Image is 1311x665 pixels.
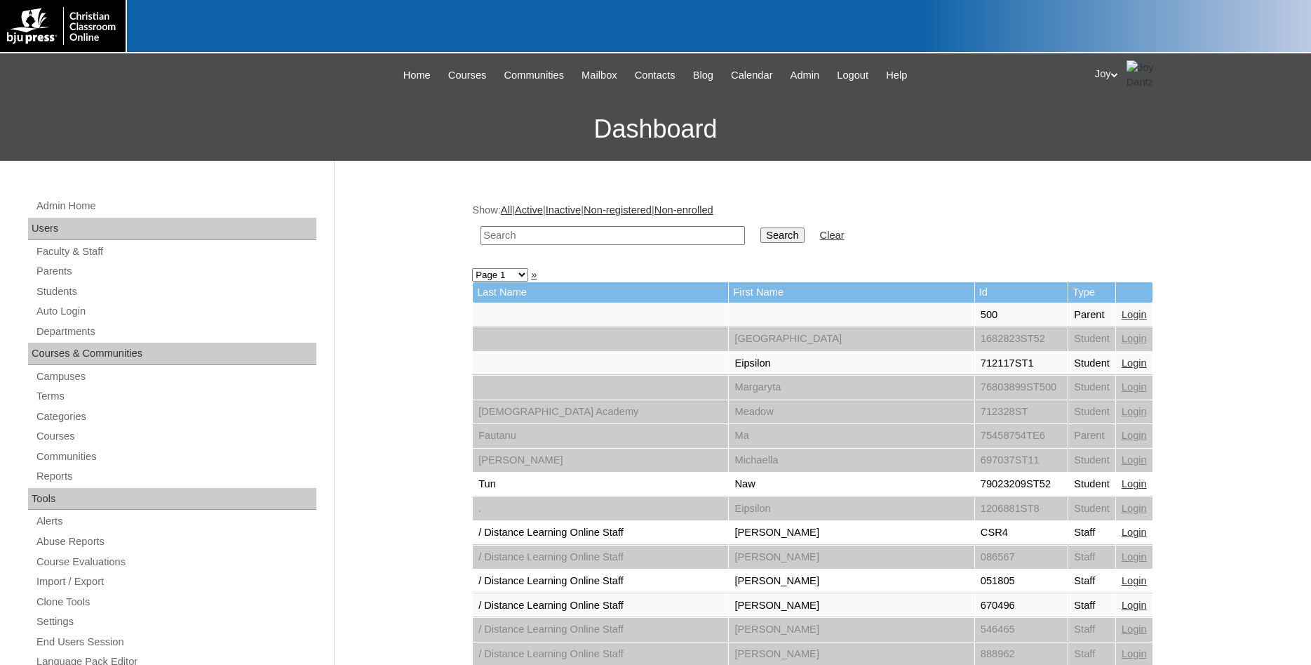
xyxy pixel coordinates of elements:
td: 712117ST1 [975,352,1068,376]
a: Terms [35,388,316,405]
td: Staff [1068,594,1115,618]
td: Student [1068,473,1115,496]
span: Contacts [635,67,675,84]
td: Parent [1068,424,1115,448]
a: Clear [820,230,845,241]
a: Reports [35,468,316,485]
td: Student [1068,352,1115,376]
a: Login [1122,551,1147,562]
td: 76803899ST500 [975,376,1068,400]
div: Show: | | | | [472,203,1167,253]
a: Non-enrolled [654,204,713,216]
td: 697037ST11 [975,449,1068,473]
a: Parents [35,263,316,280]
a: Import / Export [35,573,316,591]
td: Eipsilon [729,497,974,521]
a: Auto Login [35,303,316,320]
span: Mailbox [581,67,617,84]
a: Login [1122,624,1147,635]
a: Login [1122,430,1147,441]
a: Non-registered [584,204,652,216]
a: End Users Session [35,633,316,651]
a: Login [1122,357,1147,369]
td: [PERSON_NAME] [729,546,974,569]
td: Staff [1068,618,1115,642]
a: Login [1122,381,1147,393]
td: [DEMOGRAPHIC_DATA] Academy [473,400,728,424]
a: Login [1122,575,1147,586]
a: Abuse Reports [35,533,316,551]
a: » [531,269,537,280]
a: Login [1122,527,1147,538]
td: Id [975,282,1068,303]
td: Student [1068,497,1115,521]
a: Login [1122,406,1147,417]
a: Logout [830,67,875,84]
a: Courses [35,428,316,445]
div: Courses & Communities [28,343,316,365]
td: Last Name [473,282,728,303]
span: Communities [504,67,565,84]
td: Parent [1068,303,1115,327]
a: Faculty & Staff [35,243,316,261]
a: Communities [497,67,572,84]
td: 75458754TE6 [975,424,1068,448]
td: Naw [729,473,974,496]
a: Mailbox [574,67,624,84]
a: Course Evaluations [35,553,316,571]
td: Student [1068,327,1115,351]
td: 1206881ST8 [975,497,1068,521]
td: [PERSON_NAME] [473,449,728,473]
td: / Distance Learning Online Staff [473,618,728,642]
span: Home [403,67,431,84]
a: Login [1122,478,1147,489]
td: [PERSON_NAME] [729,521,974,545]
div: Tools [28,488,316,511]
td: Meadow [729,400,974,424]
td: Michaella [729,449,974,473]
td: Margaryta [729,376,974,400]
a: Students [35,283,316,301]
td: 670496 [975,594,1068,618]
a: Help [879,67,914,84]
td: [PERSON_NAME] [729,618,974,642]
a: Clone Tools [35,593,316,611]
a: Active [515,204,543,216]
td: Tun [473,473,728,496]
td: 712328ST [975,400,1068,424]
a: Login [1122,454,1147,466]
div: Users [28,218,316,240]
a: Login [1122,503,1147,514]
a: Blog [686,67,720,84]
div: Joy [1095,60,1297,89]
img: logo-white.png [7,7,119,45]
td: 1682823ST52 [975,327,1068,351]
a: Settings [35,613,316,631]
input: Search [480,226,745,245]
a: Login [1122,333,1147,344]
a: Communities [35,448,316,466]
span: Calendar [731,67,772,84]
a: Login [1122,309,1147,320]
td: Staff [1068,569,1115,593]
span: Courses [448,67,487,84]
td: Student [1068,376,1115,400]
td: 086567 [975,546,1068,569]
img: Joy Dantz [1127,60,1162,89]
td: Staff [1068,521,1115,545]
td: . [473,497,728,521]
td: / Distance Learning Online Staff [473,594,728,618]
td: / Distance Learning Online Staff [473,546,728,569]
td: 79023209ST52 [975,473,1068,496]
a: Admin Home [35,197,316,215]
a: Alerts [35,513,316,530]
td: [PERSON_NAME] [729,594,974,618]
a: Login [1122,600,1147,611]
td: / Distance Learning Online Staff [473,521,728,545]
td: [GEOGRAPHIC_DATA] [729,327,974,351]
a: All [501,204,512,216]
td: Fautanu [473,424,728,448]
a: Inactive [546,204,581,216]
td: Student [1068,400,1115,424]
a: Categories [35,408,316,426]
